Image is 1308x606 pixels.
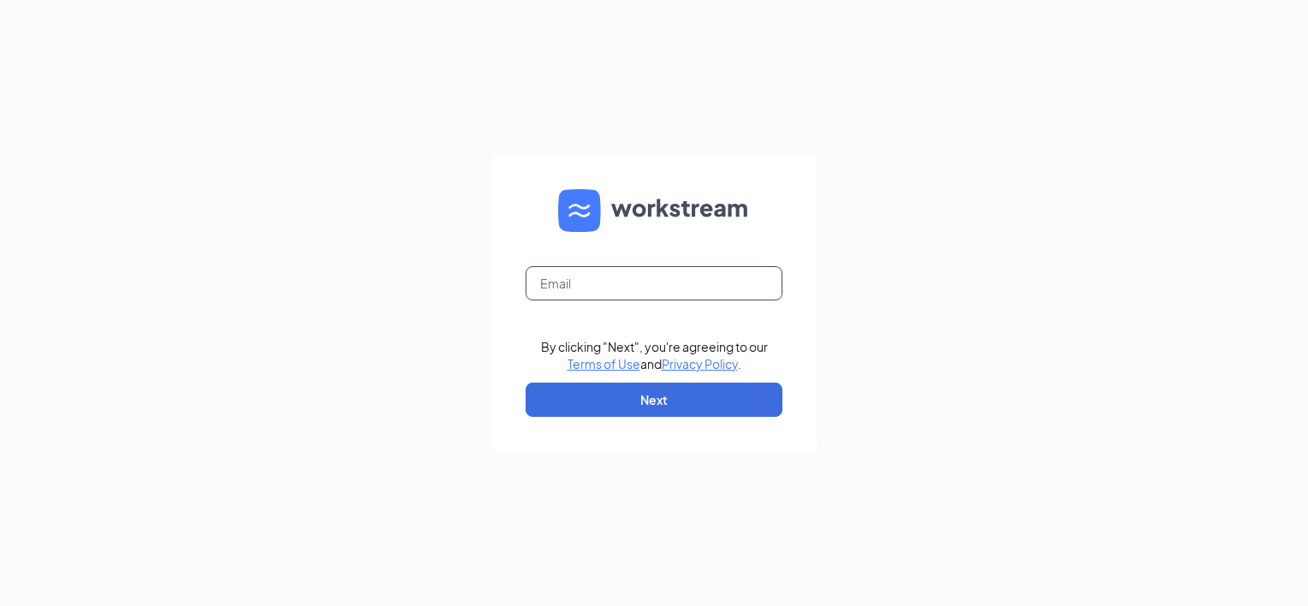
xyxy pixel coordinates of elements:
[526,266,782,300] input: Email
[662,356,738,371] a: Privacy Policy
[526,383,782,417] button: Next
[558,189,750,232] img: WS logo and Workstream text
[541,338,768,372] div: By clicking "Next", you're agreeing to our and .
[568,356,640,371] a: Terms of Use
